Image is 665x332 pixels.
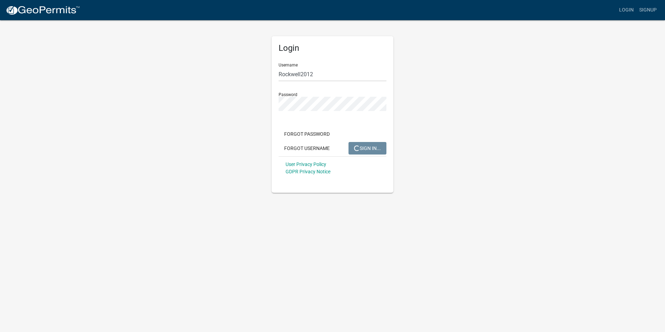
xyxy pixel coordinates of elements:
[354,145,381,151] span: SIGN IN...
[286,169,330,174] a: GDPR Privacy Notice
[279,142,335,155] button: Forgot Username
[636,3,659,17] a: Signup
[279,43,386,53] h5: Login
[348,142,386,155] button: SIGN IN...
[286,161,326,167] a: User Privacy Policy
[616,3,636,17] a: Login
[279,128,335,140] button: Forgot Password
